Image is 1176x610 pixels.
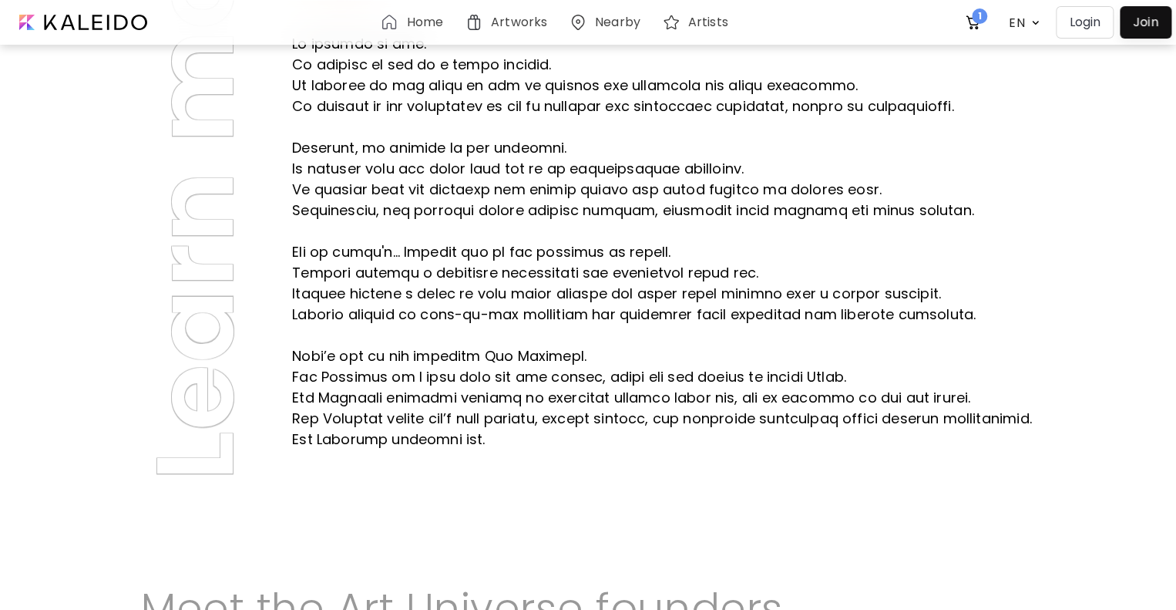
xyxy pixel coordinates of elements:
[688,16,728,29] h6: Artists
[569,13,647,32] a: Nearby
[964,13,983,32] img: cart
[1001,9,1027,36] div: EN
[1120,6,1171,39] a: Join
[465,13,553,32] a: Artworks
[491,16,547,29] h6: Artworks
[972,8,987,24] span: 1
[380,13,449,32] a: Home
[1056,6,1120,39] a: Login
[406,16,442,29] h6: Home
[1056,6,1114,39] button: Login
[292,33,1031,450] p: Lo ipsumdo si ame. Co adipisc el sed do e tempo incidid. Ut laboree do mag aliqu en adm ve quisno...
[1027,15,1043,30] img: arrow down
[662,13,734,32] a: Artists
[595,16,640,29] h6: Nearby
[1069,13,1100,32] p: Login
